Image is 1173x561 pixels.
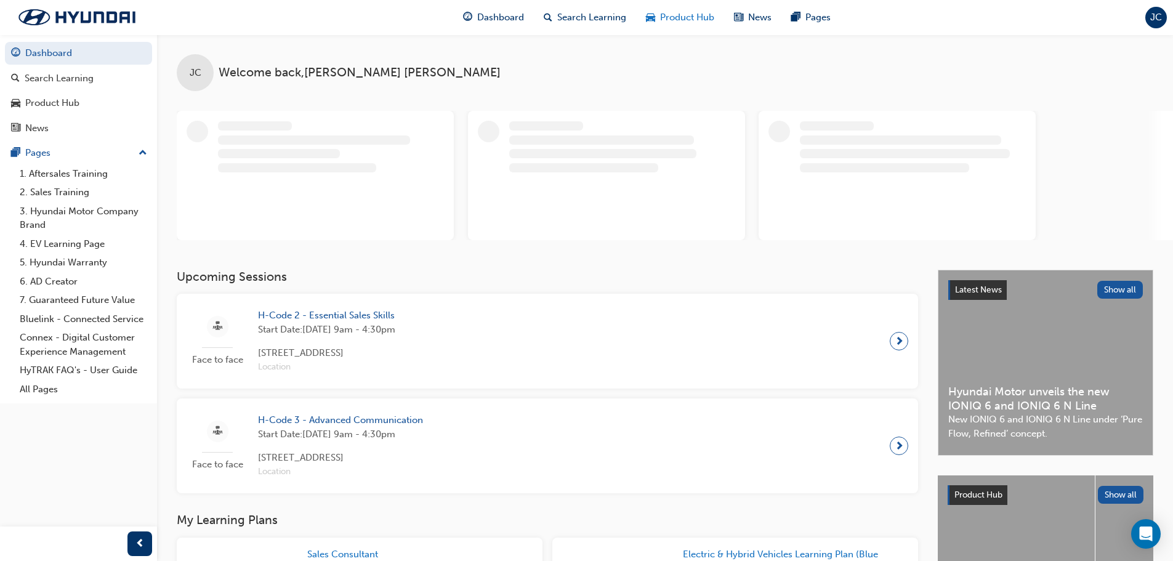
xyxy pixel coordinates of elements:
[724,5,781,30] a: news-iconNews
[5,142,152,164] button: Pages
[895,437,904,454] span: next-icon
[453,5,534,30] a: guage-iconDashboard
[1131,519,1161,549] div: Open Intercom Messenger
[187,353,248,367] span: Face to face
[213,319,222,334] span: sessionType_FACE_TO_FACE-icon
[5,39,152,142] button: DashboardSearch LearningProduct HubNews
[258,451,423,465] span: [STREET_ADDRESS]
[177,270,918,284] h3: Upcoming Sessions
[25,96,79,110] div: Product Hub
[463,10,472,25] span: guage-icon
[1150,10,1162,25] span: JC
[938,270,1153,456] a: Latest NewsShow allHyundai Motor unveils the new IONIQ 6 and IONIQ 6 N LineNew IONIQ 6 and IONIQ ...
[258,360,395,374] span: Location
[15,235,152,254] a: 4. EV Learning Page
[5,42,152,65] a: Dashboard
[948,413,1143,440] span: New IONIQ 6 and IONIQ 6 N Line under ‘Pure Flow, Refined’ concept.
[15,202,152,235] a: 3. Hyundai Motor Company Brand
[307,549,378,560] span: Sales Consultant
[25,71,94,86] div: Search Learning
[636,5,724,30] a: car-iconProduct Hub
[781,5,840,30] a: pages-iconPages
[258,346,395,360] span: [STREET_ADDRESS]
[187,458,248,472] span: Face to face
[948,385,1143,413] span: Hyundai Motor unveils the new IONIQ 6 and IONIQ 6 N Line
[646,10,655,25] span: car-icon
[258,427,423,442] span: Start Date: [DATE] 9am - 4:30pm
[177,513,918,527] h3: My Learning Plans
[534,5,636,30] a: search-iconSearch Learning
[11,98,20,109] span: car-icon
[1097,281,1143,299] button: Show all
[190,66,201,80] span: JC
[955,285,1002,295] span: Latest News
[219,66,501,80] span: Welcome back , [PERSON_NAME] [PERSON_NAME]
[5,92,152,115] a: Product Hub
[187,408,908,483] a: Face to faceH-Code 3 - Advanced CommunicationStart Date:[DATE] 9am - 4:30pm[STREET_ADDRESS]Location
[477,10,524,25] span: Dashboard
[11,148,20,159] span: pages-icon
[895,333,904,350] span: next-icon
[25,121,49,135] div: News
[15,361,152,380] a: HyTRAK FAQ's - User Guide
[5,67,152,90] a: Search Learning
[948,280,1143,300] a: Latest NewsShow all
[748,10,772,25] span: News
[15,183,152,202] a: 2. Sales Training
[11,73,20,84] span: search-icon
[954,490,1002,500] span: Product Hub
[5,117,152,140] a: News
[948,485,1143,505] a: Product HubShow all
[15,291,152,310] a: 7. Guaranteed Future Value
[15,328,152,361] a: Connex - Digital Customer Experience Management
[15,380,152,399] a: All Pages
[15,310,152,329] a: Bluelink - Connected Service
[15,253,152,272] a: 5. Hyundai Warranty
[544,10,552,25] span: search-icon
[1145,7,1167,28] button: JC
[791,10,800,25] span: pages-icon
[258,309,395,323] span: H-Code 2 - Essential Sales Skills
[187,304,908,379] a: Face to faceH-Code 2 - Essential Sales SkillsStart Date:[DATE] 9am - 4:30pm[STREET_ADDRESS]Location
[258,413,423,427] span: H-Code 3 - Advanced Communication
[135,536,145,552] span: prev-icon
[15,164,152,184] a: 1. Aftersales Training
[11,48,20,59] span: guage-icon
[213,424,222,439] span: sessionType_FACE_TO_FACE-icon
[258,323,395,337] span: Start Date: [DATE] 9am - 4:30pm
[15,272,152,291] a: 6. AD Creator
[6,4,148,30] img: Trak
[1098,486,1144,504] button: Show all
[660,10,714,25] span: Product Hub
[258,465,423,479] span: Location
[11,123,20,134] span: news-icon
[734,10,743,25] span: news-icon
[805,10,831,25] span: Pages
[25,146,50,160] div: Pages
[557,10,626,25] span: Search Learning
[139,145,147,161] span: up-icon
